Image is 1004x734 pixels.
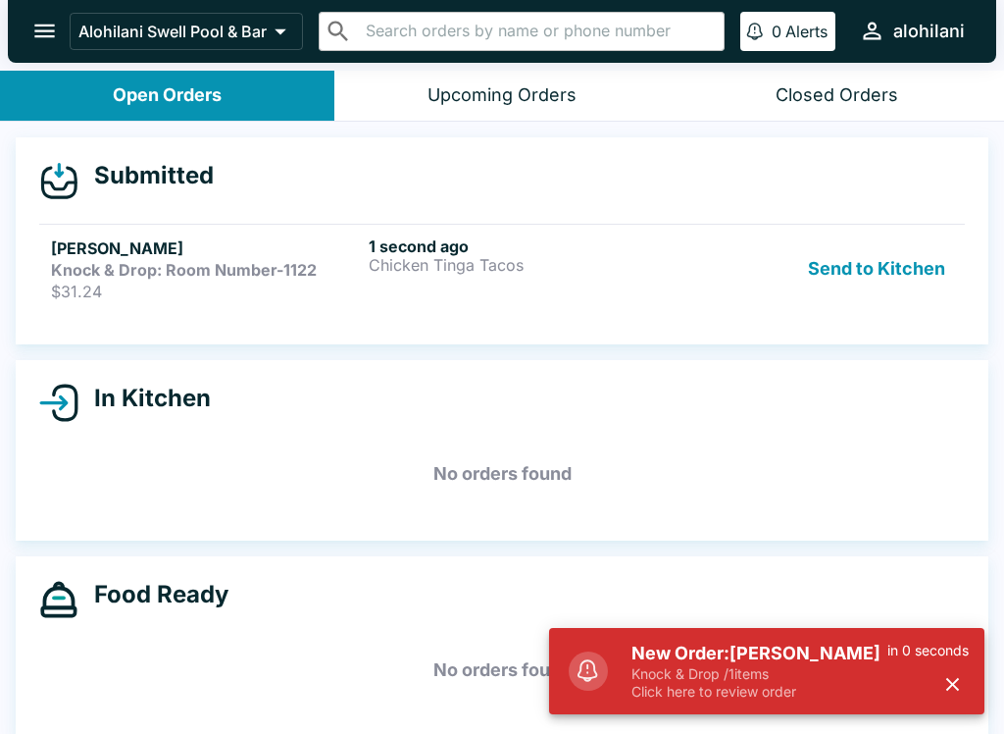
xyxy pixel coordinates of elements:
p: Chicken Tinga Tacos [369,256,678,274]
button: open drawer [20,6,70,56]
p: Click here to review order [631,683,887,701]
h4: In Kitchen [78,384,211,413]
h5: No orders found [39,635,965,706]
button: Alohilani Swell Pool & Bar [70,13,303,50]
h4: Submitted [78,161,214,190]
p: Alohilani Swell Pool & Bar [78,22,267,41]
div: Upcoming Orders [427,84,577,107]
div: Closed Orders [776,84,898,107]
h5: New Order: [PERSON_NAME] [631,642,887,665]
p: Alerts [785,22,828,41]
p: in 0 seconds [887,642,969,659]
h4: Food Ready [78,580,228,609]
button: Send to Kitchen [800,236,953,301]
h6: 1 second ago [369,236,678,256]
p: $31.24 [51,282,361,301]
div: Open Orders [113,84,222,107]
p: 0 [772,22,781,41]
input: Search orders by name or phone number [360,18,716,45]
a: [PERSON_NAME]Knock & Drop: Room Number-1122$31.241 second agoChicken Tinga TacosSend to Kitchen [39,224,965,313]
button: alohilani [851,10,973,52]
h5: [PERSON_NAME] [51,236,361,260]
strong: Knock & Drop: Room Number-1122 [51,260,317,280]
p: Knock & Drop / 1 items [631,665,887,683]
h5: No orders found [39,439,965,509]
div: alohilani [893,20,965,43]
